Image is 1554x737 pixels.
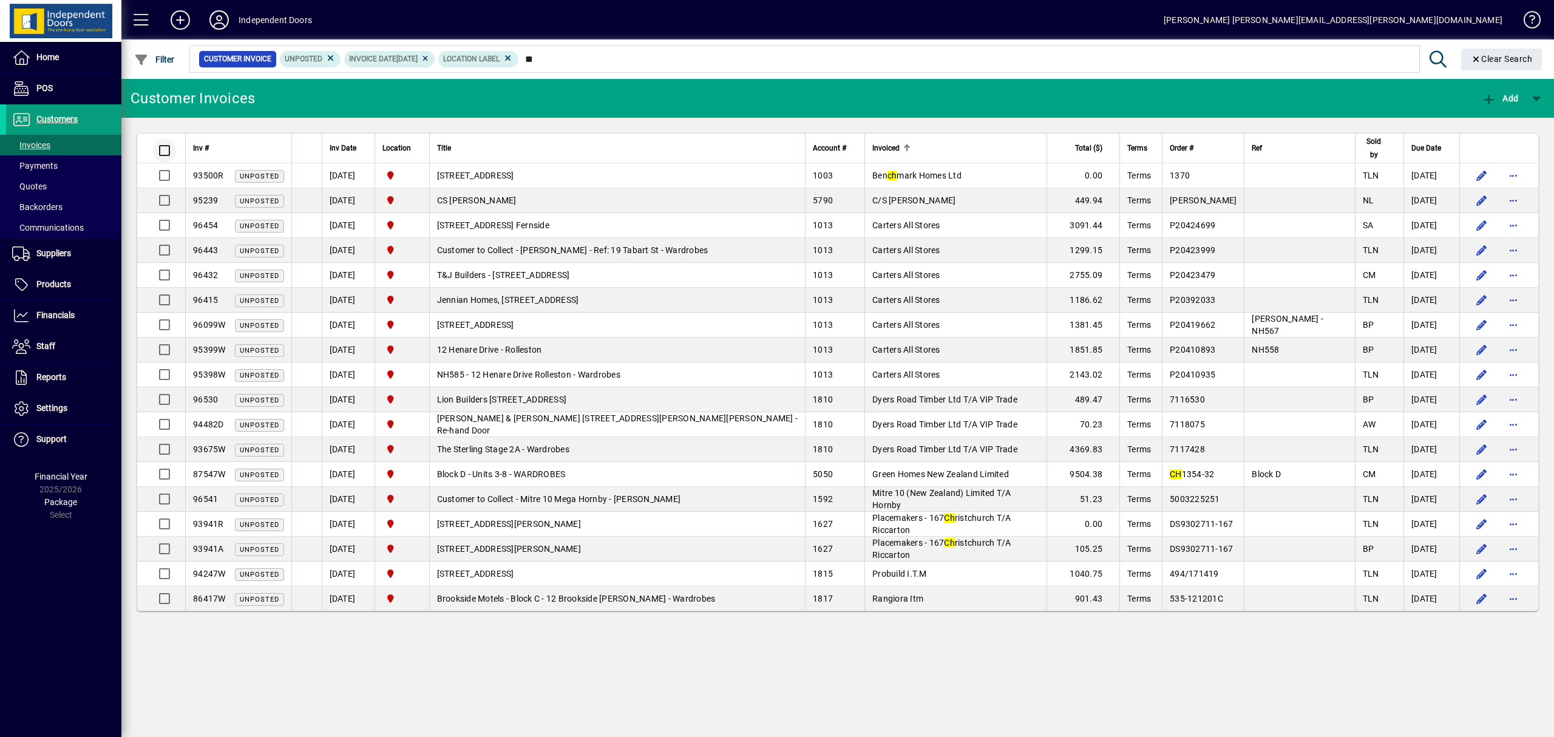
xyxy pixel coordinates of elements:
button: Edit [1472,514,1491,534]
span: Suppliers [36,248,71,258]
td: [DATE] [322,313,375,338]
span: Unposted [240,372,279,379]
td: [DATE] [322,412,375,437]
span: Location [382,141,411,155]
span: Backorders [12,202,63,212]
td: 105.25 [1047,537,1119,562]
button: More options [1504,216,1523,235]
td: [DATE] [1403,387,1459,412]
div: [PERSON_NAME] [PERSON_NAME][EMAIL_ADDRESS][PERSON_NAME][DOMAIN_NAME] [1164,10,1502,30]
div: Account # [813,141,857,155]
td: 1851.85 [1047,338,1119,362]
td: 0.00 [1047,163,1119,188]
span: 93500R [193,171,224,180]
span: Terms [1127,295,1151,305]
span: Christchurch [382,443,422,456]
span: Christchurch [382,293,422,307]
span: 7117428 [1170,444,1205,454]
span: Support [36,434,67,444]
span: Carters All Stores [872,370,940,379]
span: Financials [36,310,75,320]
span: Terms [1127,171,1151,180]
td: [DATE] [1403,188,1459,213]
span: Unposted [240,446,279,454]
span: 93941R [193,519,224,529]
span: TLN [1363,519,1379,529]
button: Edit [1472,440,1491,459]
td: 3091.44 [1047,213,1119,238]
span: Dyers Road Timber Ltd T/A VIP Trade [872,419,1017,429]
button: More options [1504,240,1523,260]
span: P20419662 [1170,320,1215,330]
td: 1299.15 [1047,238,1119,263]
button: More options [1504,440,1523,459]
span: Products [36,279,71,289]
td: 2755.09 [1047,263,1119,288]
span: Terms [1127,469,1151,479]
span: SA [1363,220,1374,230]
span: Due Date [1411,141,1441,155]
span: 96541 [193,494,218,504]
td: 4369.83 [1047,437,1119,462]
span: Unposted [240,521,279,529]
span: Communications [12,223,84,233]
span: Unposted [240,172,279,180]
span: Christchurch [382,492,422,506]
span: Order # [1170,141,1193,155]
span: Jennian Homes, [STREET_ADDRESS] [437,295,579,305]
span: Account # [813,141,846,155]
span: 96530 [193,395,218,404]
span: Terms [1127,494,1151,504]
span: TLN [1363,444,1379,454]
td: [DATE] [322,338,375,362]
span: [PERSON_NAME] [1170,195,1237,205]
span: Customer to Collect - [PERSON_NAME] - Ref: 19 Tabart St - Wardrobes [437,245,708,255]
span: [STREET_ADDRESS] [437,171,514,180]
span: 7118075 [1170,419,1205,429]
td: 1381.45 [1047,313,1119,338]
span: Unposted [240,197,279,205]
span: Terms [1127,519,1151,529]
td: [DATE] [1403,412,1459,437]
span: Home [36,52,59,62]
td: [DATE] [322,288,375,313]
span: [STREET_ADDRESS] [437,320,514,330]
span: P20423479 [1170,270,1215,280]
button: More options [1504,365,1523,384]
a: Settings [6,393,121,424]
span: Dyers Road Timber Ltd T/A VIP Trade [872,444,1017,454]
span: [PERSON_NAME] - NH567 [1252,314,1323,336]
button: Edit [1472,589,1491,608]
span: Placemakers - 167 ristchurch T/A Riccarton [872,538,1011,560]
span: 1810 [813,419,833,429]
td: [DATE] [1403,512,1459,537]
td: [DATE] [322,387,375,412]
button: More options [1504,589,1523,608]
span: Location Label [443,55,500,63]
span: 1013 [813,220,833,230]
span: P20392033 [1170,295,1215,305]
span: 1810 [813,444,833,454]
span: CS [PERSON_NAME] [437,195,517,205]
span: 5050 [813,469,833,479]
a: Backorders [6,197,121,217]
a: Financials [6,301,121,331]
td: 51.23 [1047,487,1119,512]
span: Ben mark Homes Ltd [872,171,962,180]
span: Quotes [12,182,47,191]
span: Christchurch [382,318,422,331]
span: Reports [36,372,66,382]
div: Due Date [1411,141,1452,155]
span: Customer Invoice [204,53,271,65]
button: Edit [1472,489,1491,509]
span: T&J Builders - [STREET_ADDRESS] [437,270,570,280]
span: Christchurch [382,418,422,431]
a: POS [6,73,121,104]
span: Terms [1127,395,1151,404]
span: Christchurch [382,393,422,406]
span: [STREET_ADDRESS][PERSON_NAME] [437,519,581,529]
button: More options [1504,415,1523,434]
td: [DATE] [322,188,375,213]
span: 1003 [813,171,833,180]
span: P20410935 [1170,370,1215,379]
